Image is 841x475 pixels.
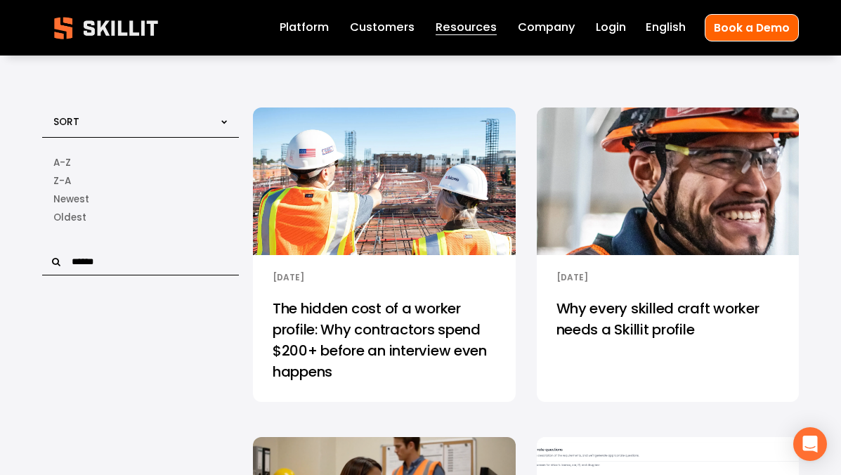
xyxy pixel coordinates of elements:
[53,192,89,207] span: Newest
[518,18,575,38] a: Company
[705,14,799,41] a: Book a Demo
[53,208,228,226] a: Date
[280,18,329,38] a: Platform
[646,19,686,36] span: English
[53,153,228,171] a: Alphabetical
[53,174,71,189] span: Z-A
[537,287,800,402] a: Why every skilled craft worker needs a Skillit profile
[596,18,626,38] a: Login
[646,18,686,38] div: language picker
[253,287,516,402] a: The hidden cost of a worker profile: Why contractors spend $200+ before an interview even happens
[793,427,827,461] div: Open Intercom Messenger
[53,155,71,171] span: A-Z
[53,190,228,208] a: Date
[42,7,170,49] img: Skillit
[436,19,497,36] span: Resources
[556,271,588,283] time: [DATE]
[535,107,800,256] img: Why every skilled craft worker needs a Skillit profile
[436,18,497,38] a: folder dropdown
[350,18,415,38] a: Customers
[53,115,79,129] span: Sort
[53,210,86,226] span: Oldest
[252,107,516,256] img: The hidden cost of a worker profile: Why contractors spend $200+ before an interview even happens
[53,171,228,190] a: Alphabetical
[273,271,304,283] time: [DATE]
